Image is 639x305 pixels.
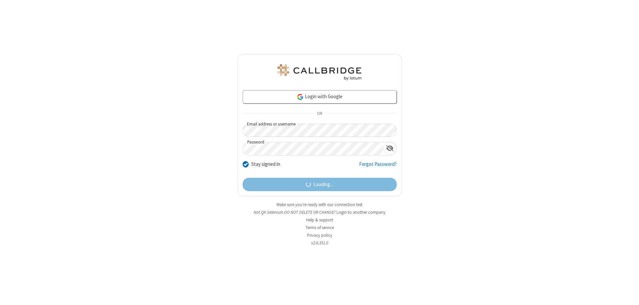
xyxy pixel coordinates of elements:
a: Login with Google [243,90,397,104]
a: Make sure you're ready with our connection test [277,202,362,207]
a: Terms of service [306,225,334,230]
button: Loading... [243,178,397,191]
li: Not QA Selenium DO NOT DELETE OR CHANGE? [237,209,402,215]
button: Login to another company [336,209,385,215]
label: Stay signed in [251,160,280,168]
div: Show password [383,142,396,154]
span: OR [314,109,325,119]
img: google-icon.png [297,93,304,101]
input: Email address or username [243,124,397,137]
a: Help & support [306,217,333,223]
a: Forgot Password? [359,160,397,173]
img: QA Selenium DO NOT DELETE OR CHANGE [276,64,363,80]
a: Privacy policy [307,232,332,238]
input: Password [243,142,383,155]
span: Loading... [314,181,333,188]
li: v2.6.351.0 [237,240,402,246]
